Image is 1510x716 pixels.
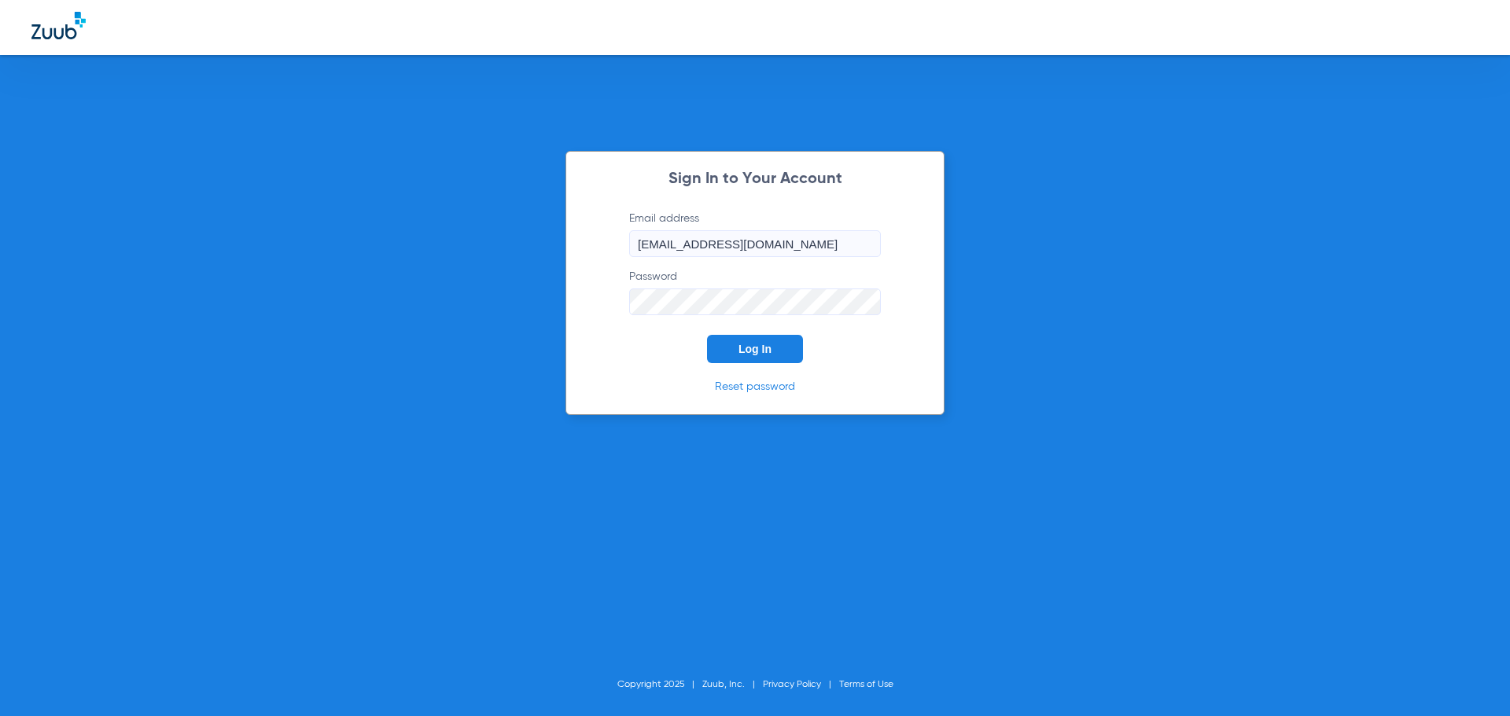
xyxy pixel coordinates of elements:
[707,335,803,363] button: Log In
[629,211,881,257] label: Email address
[629,230,881,257] input: Email address
[31,12,86,39] img: Zuub Logo
[839,680,893,689] a: Terms of Use
[617,677,702,692] li: Copyright 2025
[763,680,821,689] a: Privacy Policy
[738,343,772,355] span: Log In
[629,288,881,315] input: Password
[629,269,881,315] label: Password
[702,677,763,692] li: Zuub, Inc.
[606,171,904,187] h2: Sign In to Your Account
[715,381,795,392] a: Reset password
